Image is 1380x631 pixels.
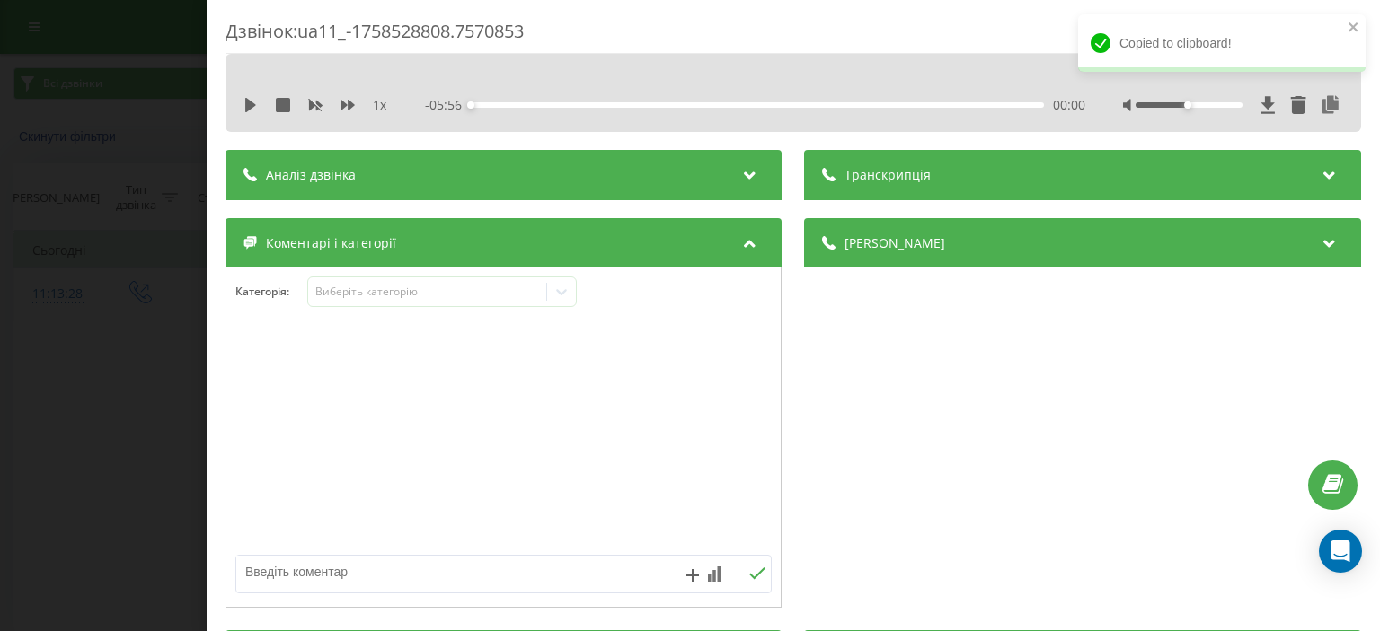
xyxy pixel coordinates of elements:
[845,234,946,252] span: [PERSON_NAME]
[1319,530,1362,573] div: Open Intercom Messenger
[266,234,396,252] span: Коментарі і категорії
[468,101,475,109] div: Accessibility label
[315,285,540,299] div: Виберіть категорію
[226,19,1361,54] div: Дзвінок : ua11_-1758528808.7570853
[845,166,932,184] span: Транскрипція
[426,96,472,114] span: - 05:56
[1348,20,1360,37] button: close
[373,96,386,114] span: 1 x
[1184,101,1191,109] div: Accessibility label
[1078,14,1366,72] div: Copied to clipboard!
[266,166,356,184] span: Аналіз дзвінка
[235,285,307,298] h4: Категорія :
[1053,96,1085,114] span: 00:00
